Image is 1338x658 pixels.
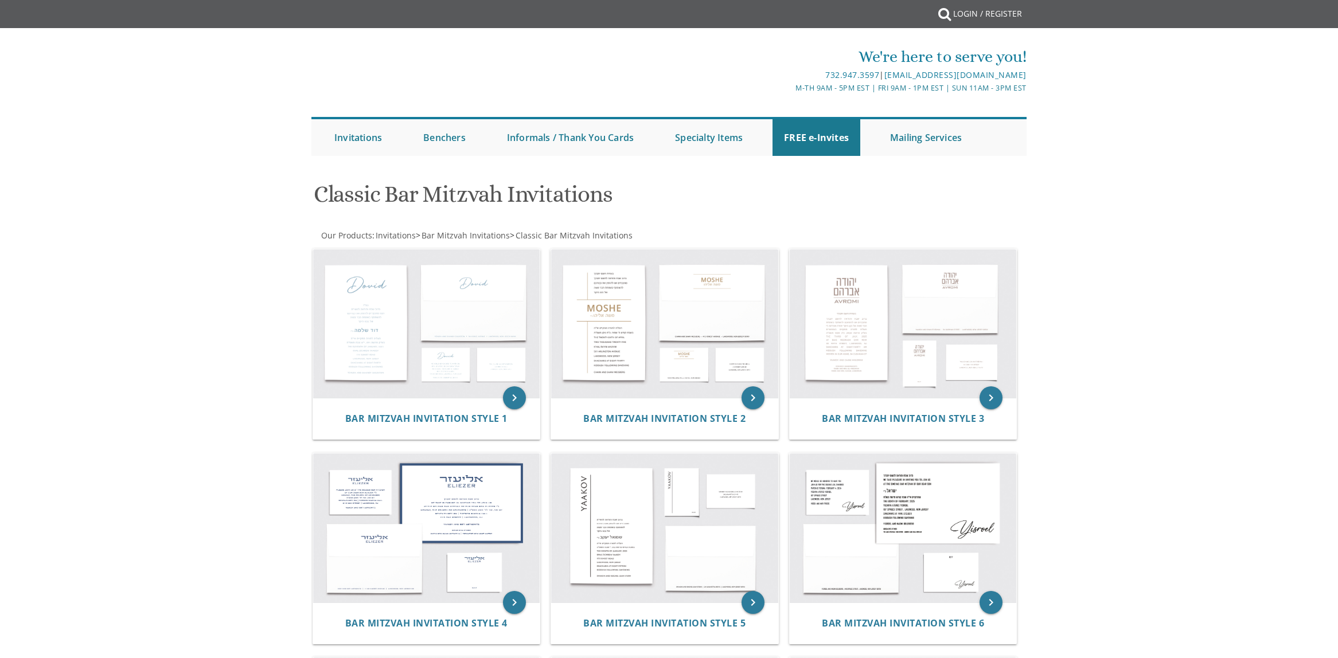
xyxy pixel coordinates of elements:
a: Mailing Services [879,119,973,156]
a: Classic Bar Mitzvah Invitations [514,230,633,241]
a: Specialty Items [664,119,754,156]
span: > [416,230,510,241]
img: Bar Mitzvah Invitation Style 5 [551,453,778,602]
span: Bar Mitzvah Invitation Style 4 [345,617,508,629]
a: Bar Mitzvah Invitation Style 5 [583,618,746,629]
img: Bar Mitzvah Invitation Style 1 [313,249,540,398]
span: Bar Mitzvah Invitation Style 2 [583,412,746,425]
a: Benchers [412,119,477,156]
a: keyboard_arrow_right [980,591,1002,614]
img: Bar Mitzvah Invitation Style 4 [313,453,540,602]
a: Invitations [323,119,393,156]
a: Invitations [375,230,416,241]
a: Bar Mitzvah Invitation Style 2 [583,413,746,424]
a: [EMAIL_ADDRESS][DOMAIN_NAME] [884,69,1027,80]
img: Bar Mitzvah Invitation Style 2 [551,249,778,398]
a: keyboard_arrow_right [742,591,764,614]
a: keyboard_arrow_right [503,386,526,409]
a: Bar Mitzvah Invitation Style 4 [345,618,508,629]
a: Our Products [320,230,372,241]
a: Bar Mitzvah Invitation Style 3 [822,413,984,424]
span: > [510,230,633,241]
span: Classic Bar Mitzvah Invitations [516,230,633,241]
a: Bar Mitzvah Invitations [420,230,510,241]
img: Bar Mitzvah Invitation Style 3 [790,249,1017,398]
span: Bar Mitzvah Invitation Style 5 [583,617,746,629]
a: FREE e-Invites [773,119,860,156]
a: Bar Mitzvah Invitation Style 6 [822,618,984,629]
a: Informals / Thank You Cards [496,119,645,156]
div: M-Th 9am - 5pm EST | Fri 9am - 1pm EST | Sun 11am - 3pm EST [551,82,1027,94]
span: Bar Mitzvah Invitations [422,230,510,241]
img: Bar Mitzvah Invitation Style 6 [790,453,1017,602]
div: We're here to serve you! [551,45,1027,68]
h1: Classic Bar Mitzvah Invitations [314,182,782,216]
a: Bar Mitzvah Invitation Style 1 [345,413,508,424]
div: : [311,230,669,241]
span: Bar Mitzvah Invitation Style 3 [822,412,984,425]
span: Invitations [376,230,416,241]
a: keyboard_arrow_right [742,386,764,409]
a: keyboard_arrow_right [503,591,526,614]
div: | [551,68,1027,82]
a: keyboard_arrow_right [980,386,1002,409]
span: Bar Mitzvah Invitation Style 6 [822,617,984,629]
span: Bar Mitzvah Invitation Style 1 [345,412,508,425]
a: 732.947.3597 [825,69,879,80]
